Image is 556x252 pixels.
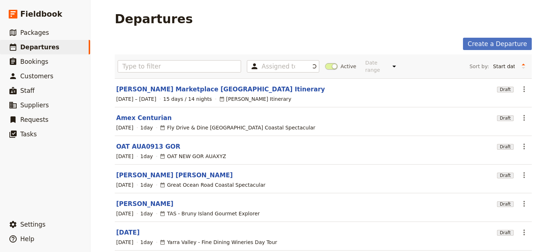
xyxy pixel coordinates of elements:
span: [DATE] [116,124,133,131]
a: [PERSON_NAME] [116,199,173,208]
div: Fly Drive & Dine [GEOGRAPHIC_DATA] Coastal Spectacular [160,124,315,131]
span: 1 day [140,239,153,246]
div: Yarra Valley - Fine Dining Wineries Day Tour [160,239,277,246]
input: Assigned to [262,62,295,71]
a: Amex Centurian [116,113,172,122]
button: Actions [518,83,530,95]
span: Bookings [20,58,48,65]
h1: Departures [115,12,193,26]
button: Actions [518,112,530,124]
span: Tasks [20,131,37,138]
span: Suppliers [20,102,49,109]
span: [DATE] [116,239,133,246]
button: Actions [518,169,530,181]
span: 1 day [140,124,153,131]
span: Customers [20,73,53,80]
a: [PERSON_NAME] [PERSON_NAME] [116,171,233,179]
span: 15 days / 14 nights [163,95,212,103]
button: Change sort direction [518,61,529,72]
div: OAT NEW GOR AUAXYZ [160,153,226,160]
button: Actions [518,226,530,239]
span: [DATE] [116,210,133,217]
span: Help [20,235,34,243]
span: Draft [497,144,514,150]
span: Draft [497,173,514,178]
span: Settings [20,221,46,228]
span: 1 day [140,181,153,189]
div: Great Ocean Road Coastal Spectacular [160,181,265,189]
div: TAS - Bruny Island Gourmet Explorer [160,210,260,217]
span: Departures [20,44,59,51]
button: Actions [518,198,530,210]
div: [PERSON_NAME] Itinerary [219,95,291,103]
a: OAT AUA0913 GOR [116,142,180,151]
select: Sort by: [490,61,518,72]
span: Staff [20,87,35,94]
span: Draft [497,201,514,207]
span: Packages [20,29,49,36]
span: Draft [497,87,514,92]
span: [DATE] [116,181,133,189]
span: Active [341,63,356,70]
span: Draft [497,115,514,121]
span: Fieldbook [20,9,62,20]
span: 1 day [140,210,153,217]
span: 1 day [140,153,153,160]
a: Create a Departure [463,38,532,50]
span: Draft [497,230,514,236]
span: [DATE] – [DATE] [116,95,156,103]
button: Actions [518,140,530,153]
a: [DATE] [116,228,140,237]
a: [PERSON_NAME] Marketplace [GEOGRAPHIC_DATA] Itinerary [116,85,325,94]
span: [DATE] [116,153,133,160]
span: Sort by: [469,63,489,70]
span: Requests [20,116,49,123]
input: Type to filter [118,60,241,73]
